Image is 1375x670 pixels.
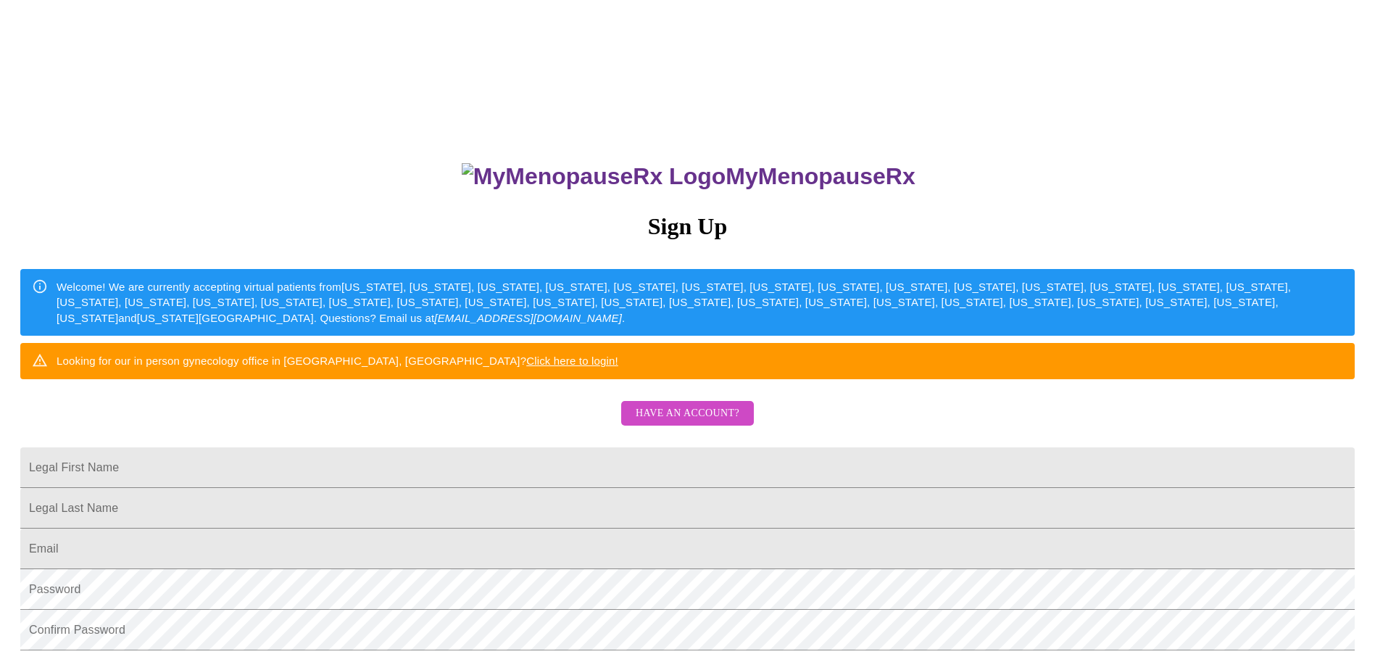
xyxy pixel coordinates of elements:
[20,213,1355,240] h3: Sign Up
[462,163,726,190] img: MyMenopauseRx Logo
[618,416,757,429] a: Have an account?
[526,355,618,367] a: Click here to login!
[22,163,1355,190] h3: MyMenopauseRx
[636,405,739,423] span: Have an account?
[57,273,1343,331] div: Welcome! We are currently accepting virtual patients from [US_STATE], [US_STATE], [US_STATE], [US...
[57,347,618,374] div: Looking for our in person gynecology office in [GEOGRAPHIC_DATA], [GEOGRAPHIC_DATA]?
[621,401,754,426] button: Have an account?
[434,312,622,324] em: [EMAIL_ADDRESS][DOMAIN_NAME]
